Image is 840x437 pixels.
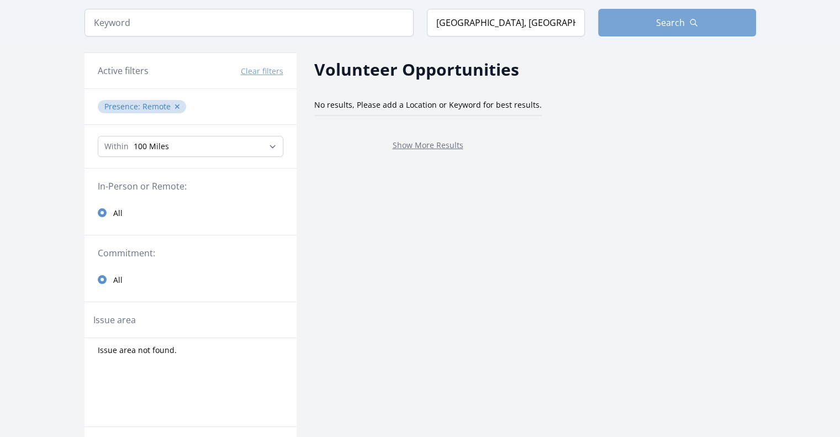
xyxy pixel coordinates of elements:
[427,9,585,36] input: Location
[113,208,123,219] span: All
[84,202,297,224] a: All
[598,9,756,36] button: Search
[314,99,542,110] span: No results, Please add a Location or Keyword for best results.
[656,16,685,29] span: Search
[142,101,171,112] span: Remote
[113,275,123,286] span: All
[98,180,283,193] legend: In-Person or Remote:
[104,101,142,112] span: Presence :
[98,246,283,260] legend: Commitment:
[393,140,463,150] a: Show More Results
[241,66,283,77] button: Clear filters
[84,9,414,36] input: Keyword
[174,101,181,112] button: ✕
[84,268,297,291] a: All
[98,345,177,356] span: Issue area not found.
[93,313,136,327] legend: Issue area
[98,64,149,77] h3: Active filters
[98,136,283,157] select: Search Radius
[314,57,519,82] h2: Volunteer Opportunities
